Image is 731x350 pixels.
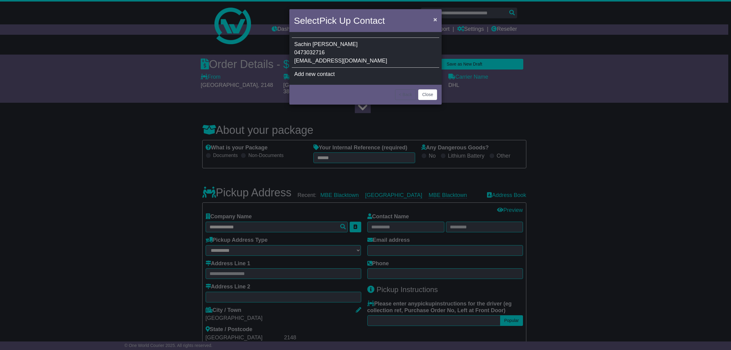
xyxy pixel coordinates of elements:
button: < Back [395,89,416,100]
span: × [433,16,437,23]
span: Contact [353,16,385,26]
span: [PERSON_NAME] [313,41,358,47]
span: Add new contact [294,71,335,77]
span: Sachin [294,41,311,47]
h4: Select [294,14,385,27]
button: Close [430,13,440,26]
button: Close [418,89,437,100]
span: [EMAIL_ADDRESS][DOMAIN_NAME] [294,58,387,64]
span: 0473032716 [294,49,325,55]
span: Pick Up [319,16,351,26]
